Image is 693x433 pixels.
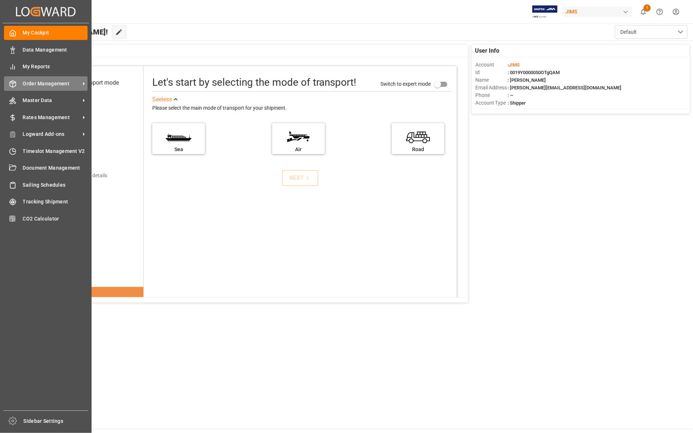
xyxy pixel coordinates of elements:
[508,77,546,83] span: : [PERSON_NAME]
[23,29,88,37] span: My Cockpit
[475,46,500,55] span: User Info
[508,85,622,90] span: : [PERSON_NAME][EMAIL_ADDRESS][DOMAIN_NAME]
[23,114,80,121] span: Rates Management
[532,5,557,18] img: Exertis%20JAM%20-%20Email%20Logo.jpg_1722504956.jpg
[620,28,637,36] span: Default
[23,130,80,138] span: Logward Add-ons
[508,62,520,68] span: :
[475,61,508,69] span: Account
[282,170,318,186] button: NEXT
[615,25,688,39] button: open menu
[23,97,80,104] span: Master Data
[652,4,668,20] button: Help Center
[475,92,508,99] span: Phone
[644,4,651,12] span: 1
[563,7,632,17] div: JIMS
[475,84,508,92] span: Email Address
[475,69,508,76] span: Id
[63,78,119,87] div: Select transport mode
[23,215,88,223] span: CO2 Calculator
[4,195,88,209] a: Tracking Shipment
[563,5,635,19] button: JIMS
[30,25,108,39] span: Hello [PERSON_NAME]!
[395,146,441,153] div: Road
[23,80,80,88] span: Order Management
[380,81,431,87] span: Switch to expert mode
[508,100,526,106] span: : Shipper
[4,144,88,158] a: Timeslot Management V2
[475,99,508,107] span: Account Type
[4,161,88,175] a: Document Management
[4,211,88,226] a: CO2 Calculator
[23,46,88,54] span: Data Management
[23,198,88,206] span: Tracking Shipment
[4,178,88,192] a: Sailing Schedules
[152,95,172,104] div: See less
[152,104,452,113] div: Please select the main mode of transport for your shipment.
[62,172,107,179] div: Add shipping details
[4,43,88,57] a: Data Management
[289,174,311,182] div: NEXT
[635,4,652,20] button: show 1 new notifications
[276,146,321,153] div: Air
[4,26,88,40] a: My Cockpit
[23,164,88,172] span: Document Management
[508,93,514,98] span: : —
[23,63,88,70] span: My Reports
[152,75,356,90] div: Let's start by selecting the mode of transport!
[23,147,88,155] span: Timeslot Management V2
[23,181,88,189] span: Sailing Schedules
[508,70,560,75] span: : 0019Y0000050OTgQAM
[24,417,89,425] span: Sidebar Settings
[509,62,520,68] span: JIMS
[156,146,201,153] div: Sea
[4,60,88,74] a: My Reports
[475,76,508,84] span: Name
